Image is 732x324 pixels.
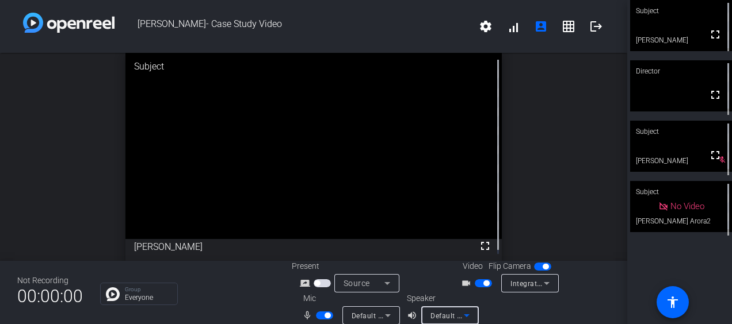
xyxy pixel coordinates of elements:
[489,260,531,272] span: Flip Camera
[344,279,370,288] span: Source
[106,287,120,301] img: Chat Icon
[407,292,476,304] div: Speaker
[534,20,548,33] mat-icon: account_box
[430,311,621,320] span: Default - Headset Earphone (Poly Blackwire 3320 Series)
[292,260,407,272] div: Present
[562,20,575,33] mat-icon: grid_on
[125,51,502,82] div: Subject
[23,13,115,33] img: white-gradient.svg
[708,88,722,102] mat-icon: fullscreen
[292,292,407,304] div: Mic
[630,181,732,203] div: Subject
[630,60,732,82] div: Director
[461,276,475,290] mat-icon: videocam_outline
[115,13,472,40] span: [PERSON_NAME]- Case Study Video
[407,308,421,322] mat-icon: volume_up
[510,279,623,288] span: Integrated Webcam (1bcf:[DATE])
[708,148,722,162] mat-icon: fullscreen
[630,121,732,142] div: Subject
[17,275,83,287] div: Not Recording
[478,239,492,253] mat-icon: fullscreen
[666,295,680,309] mat-icon: accessibility
[125,287,171,292] p: Group
[17,282,83,310] span: 00:00:00
[500,13,527,40] button: signal_cellular_alt
[479,20,493,33] mat-icon: settings
[302,308,316,322] mat-icon: mic_none
[352,311,550,320] span: Default - Headset Microphone (Poly Blackwire 3320 Series)
[463,260,483,272] span: Video
[708,28,722,41] mat-icon: fullscreen
[670,201,704,211] span: No Video
[125,294,171,301] p: Everyone
[300,276,314,290] mat-icon: screen_share_outline
[589,20,603,33] mat-icon: logout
